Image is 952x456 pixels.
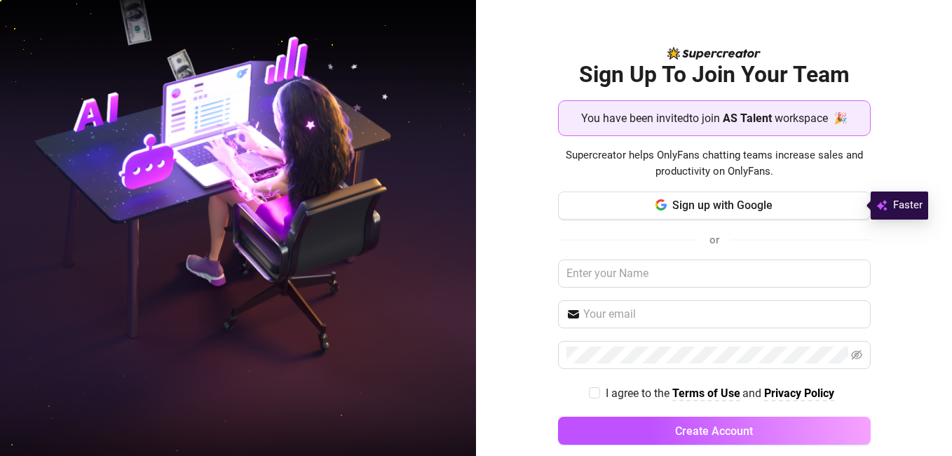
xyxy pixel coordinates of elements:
span: I agree to the [606,387,672,400]
button: Create Account [558,417,871,445]
h2: Sign Up To Join Your Team [558,60,871,89]
input: Your email [583,306,862,323]
span: Faster [893,197,923,214]
strong: Terms of Use [672,387,740,400]
a: Privacy Policy [764,387,834,401]
span: Supercreator helps OnlyFans chatting teams increase sales and productivity on OnlyFans. [558,147,871,180]
a: Terms of Use [672,387,740,401]
img: logo-BBDzfeDw.svg [667,47,761,60]
strong: Privacy Policy [764,387,834,400]
span: workspace 🎉 [775,109,848,127]
span: and [742,387,764,400]
span: Sign up with Google [672,199,773,212]
input: Enter your Name [558,260,871,288]
strong: AS Talent [723,112,772,125]
img: svg%3e [876,197,888,214]
span: You have been invited to join [581,109,720,127]
span: Create Account [675,424,753,438]
span: eye-invisible [851,349,862,361]
button: Sign up with Google [558,192,871,220]
span: or [709,234,719,246]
